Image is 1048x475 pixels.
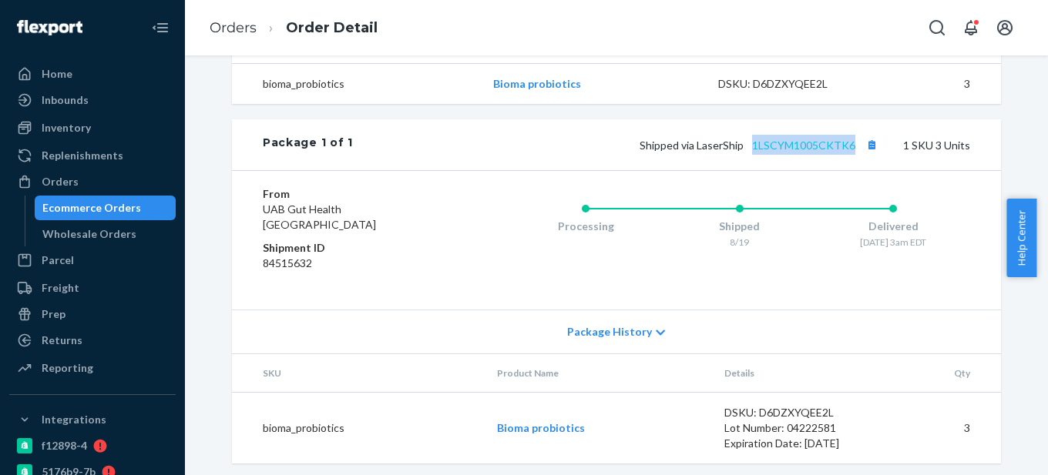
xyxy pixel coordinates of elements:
[42,438,87,453] div: f12898-4
[42,66,72,82] div: Home
[42,360,93,376] div: Reporting
[35,222,176,246] a: Wholesale Orders
[9,169,176,194] a: Orders
[232,393,485,464] td: bioma_probiotics
[9,248,176,273] a: Parcel
[640,139,882,152] span: Shipped via LaserShip
[35,196,176,220] a: Ecommerce Orders
[42,226,136,242] div: Wholesale Orders
[663,236,817,249] div: 8/19
[210,19,257,36] a: Orders
[263,186,447,202] dt: From
[718,76,863,92] div: DSKU: D6DZXYQEE2L
[263,256,447,271] dd: 84515632
[42,174,79,189] div: Orders
[263,240,447,256] dt: Shipment ID
[1006,199,1036,277] button: Help Center
[724,405,869,420] div: DSKU: D6DZXYQEE2L
[42,200,141,216] div: Ecommerce Orders
[42,148,123,163] div: Replenishments
[881,393,1001,464] td: 3
[9,433,176,458] a: f12898-4
[263,135,353,155] div: Package 1 of 1
[875,64,1001,105] td: 3
[9,88,176,112] a: Inbounds
[862,135,882,155] button: Copy tracking number
[9,356,176,380] a: Reporting
[353,135,970,155] div: 1 SKU 3 Units
[145,12,176,43] button: Close Navigation
[232,64,481,105] td: bioma_probiotics
[263,202,376,231] span: UAB Gut Health [GEOGRAPHIC_DATA]
[712,354,882,393] th: Details
[989,12,1020,43] button: Open account menu
[9,407,176,432] button: Integrations
[485,354,712,393] th: Product Name
[724,436,869,451] div: Expiration Date: [DATE]
[42,120,91,135] div: Inventory
[9,62,176,86] a: Home
[17,20,82,35] img: Flexport logo
[663,219,817,234] div: Shipped
[9,115,176,140] a: Inventory
[42,333,82,348] div: Returns
[724,420,869,436] div: Lot Number: 04222581
[42,306,65,322] div: Prep
[816,219,970,234] div: Delivered
[42,280,79,296] div: Freight
[922,12,952,43] button: Open Search Box
[956,12,986,43] button: Open notifications
[816,236,970,249] div: [DATE] 3am EDT
[286,19,378,36] a: Order Detail
[752,139,855,152] a: 1LSCYM1005CKTK6
[9,302,176,326] a: Prep
[197,5,390,51] ol: breadcrumbs
[567,324,652,340] span: Package History
[509,219,663,234] div: Processing
[497,421,585,434] a: Bioma probiotics
[42,92,89,108] div: Inbounds
[42,412,106,427] div: Integrations
[9,143,176,168] a: Replenishments
[42,253,74,268] div: Parcel
[881,354,1001,393] th: Qty
[9,276,176,300] a: Freight
[493,77,581,90] a: Bioma probiotics
[9,328,176,353] a: Returns
[232,354,485,393] th: SKU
